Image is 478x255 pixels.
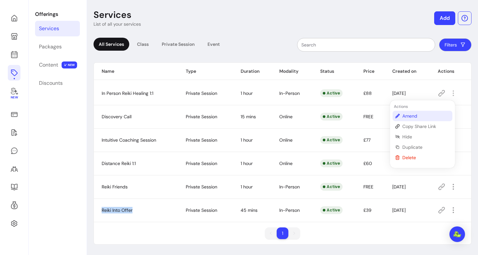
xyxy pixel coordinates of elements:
[320,183,343,191] div: Active
[233,63,271,80] th: Duration
[35,75,80,91] a: Discounts
[8,143,20,159] a: My Messages
[186,114,217,120] span: Private Session
[392,184,406,190] span: [DATE]
[35,39,80,55] a: Packages
[157,38,200,51] div: Private Session
[402,134,450,140] span: Hide
[8,161,20,177] a: Clients
[279,114,293,120] span: Online
[262,224,303,242] nav: pagination navigation
[202,38,225,51] div: Event
[8,47,20,62] a: Calendar
[186,184,217,190] span: Private Session
[94,9,132,21] p: Services
[8,83,20,104] a: My Co-Founder
[320,159,343,167] div: Active
[8,10,20,26] a: Home
[301,42,431,48] input: Search
[102,207,132,213] span: Reiki Into Offer
[363,137,371,143] span: £77
[393,104,408,109] span: Actions
[241,160,253,166] span: 1 hour
[8,65,20,81] a: Offerings
[186,90,217,96] span: Private Session
[39,61,58,69] div: Content
[363,184,373,190] span: FREE
[8,179,20,195] a: Resources
[320,113,343,121] div: Active
[102,114,132,120] span: Discovery Call
[279,137,293,143] span: Online
[186,207,217,213] span: Private Session
[39,79,63,87] div: Discounts
[277,227,288,239] li: pagination item 1 active
[35,57,80,73] a: Content
[402,154,450,161] span: Delete
[363,90,372,96] span: £88
[392,207,406,213] span: [DATE]
[402,123,450,130] span: Copy Share Link
[356,63,384,80] th: Price
[132,38,154,51] div: Class
[320,89,343,97] div: Active
[271,63,312,80] th: Modality
[35,21,80,36] a: Services
[320,136,343,144] div: Active
[39,25,59,32] div: Services
[384,63,430,80] th: Created on
[8,107,20,122] a: Sales
[363,160,372,166] span: £60
[10,96,18,100] span: New
[178,63,233,80] th: Type
[241,90,253,96] span: 1 hour
[439,38,472,51] button: Filters
[186,137,217,143] span: Private Session
[320,206,343,214] div: Active
[392,90,406,96] span: [DATE]
[363,207,371,213] span: £39
[430,63,471,80] th: Actions
[39,43,62,51] div: Packages
[8,198,20,213] a: Refer & Earn
[62,61,77,69] span: NEW
[363,114,373,120] span: FREE
[402,144,450,150] span: Duplicate
[94,63,178,80] th: Name
[241,207,258,213] span: 45 mins
[279,184,300,190] span: In-Person
[102,160,136,166] span: Distance Reiki 1:1
[449,226,465,242] div: Open Intercom Messenger
[186,160,217,166] span: Private Session
[8,29,20,44] a: My Page
[35,10,80,18] p: Offerings
[241,114,256,120] span: 15 mins
[8,216,20,231] a: Settings
[241,184,253,190] span: 1 hour
[279,90,300,96] span: In-Person
[312,63,356,80] th: Status
[241,137,253,143] span: 1 hour
[94,38,129,51] div: All Services
[279,160,293,166] span: Online
[434,11,455,25] button: Add
[279,207,300,213] span: In-Person
[402,113,450,119] span: Amend
[102,184,128,190] span: Reiki Friends
[102,90,153,96] span: In Person Reiki Healing 1:1
[102,137,156,143] span: Intuitive Coaching Session
[8,125,20,140] a: Waivers
[94,21,141,27] p: List of all your services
